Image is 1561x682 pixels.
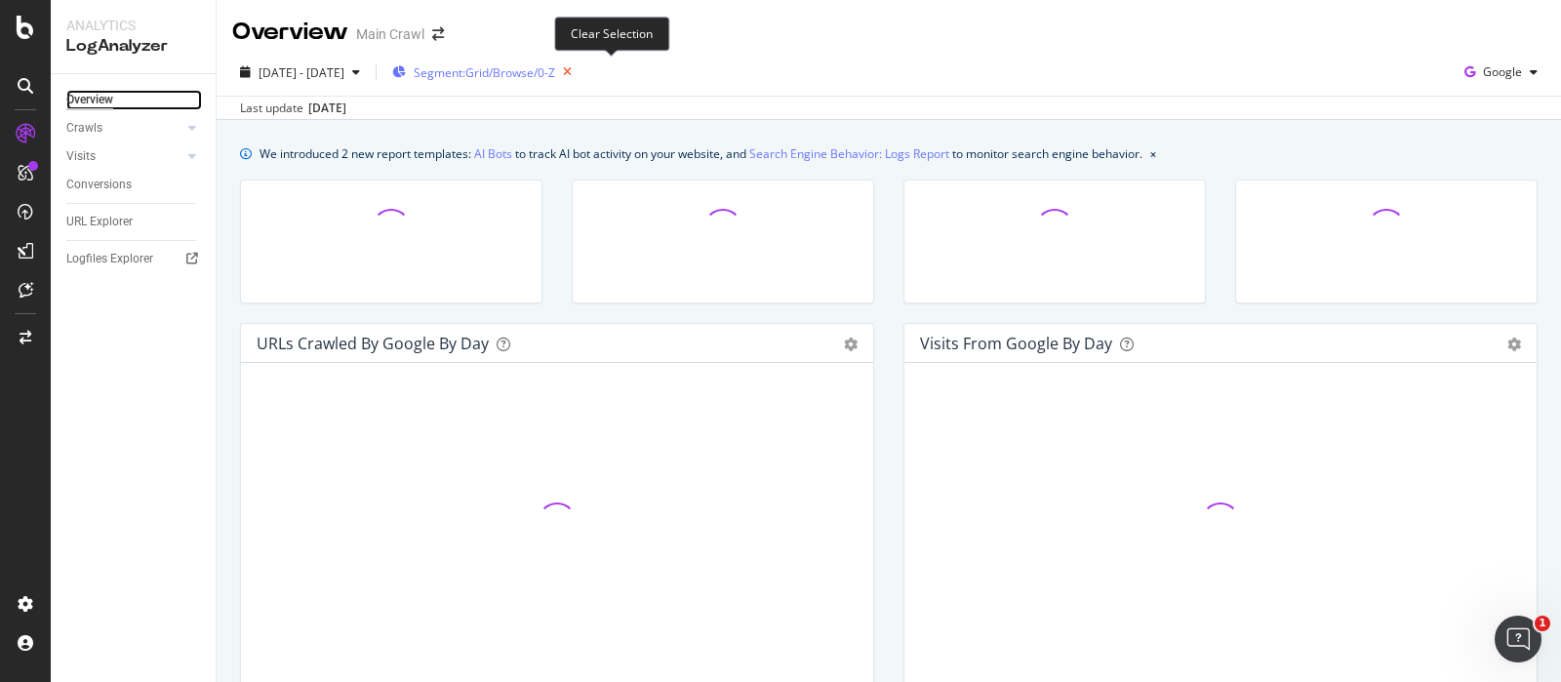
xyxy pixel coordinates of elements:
[554,17,669,51] div: Clear Selection
[66,16,200,35] div: Analytics
[66,249,202,269] a: Logfiles Explorer
[260,143,1142,164] div: We introduced 2 new report templates: to track AI bot activity on your website, and to monitor se...
[232,57,368,88] button: [DATE] - [DATE]
[66,118,182,139] a: Crawls
[240,100,346,117] div: Last update
[232,16,348,49] div: Overview
[1507,338,1521,351] div: gear
[66,90,113,110] div: Overview
[66,175,132,195] div: Conversions
[749,143,949,164] a: Search Engine Behavior: Logs Report
[66,146,96,167] div: Visits
[66,175,202,195] a: Conversions
[1145,140,1161,168] button: close banner
[240,143,1538,164] div: info banner
[66,90,202,110] a: Overview
[920,334,1112,353] div: Visits from Google by day
[66,146,182,167] a: Visits
[66,35,200,58] div: LogAnalyzer
[474,143,512,164] a: AI Bots
[66,212,202,232] a: URL Explorer
[259,64,344,81] span: [DATE] - [DATE]
[308,100,346,117] div: [DATE]
[66,212,133,232] div: URL Explorer
[384,57,580,88] button: Segment:Grid/Browse/0-Z
[66,118,102,139] div: Crawls
[1483,63,1522,80] span: Google
[66,249,153,269] div: Logfiles Explorer
[1457,57,1545,88] button: Google
[356,24,424,44] div: Main Crawl
[432,27,444,41] div: arrow-right-arrow-left
[844,338,858,351] div: gear
[414,64,555,81] span: Segment: Grid/Browse/0-Z
[1495,616,1541,662] iframe: Intercom live chat
[1535,616,1550,631] span: 1
[257,334,489,353] div: URLs Crawled by Google by day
